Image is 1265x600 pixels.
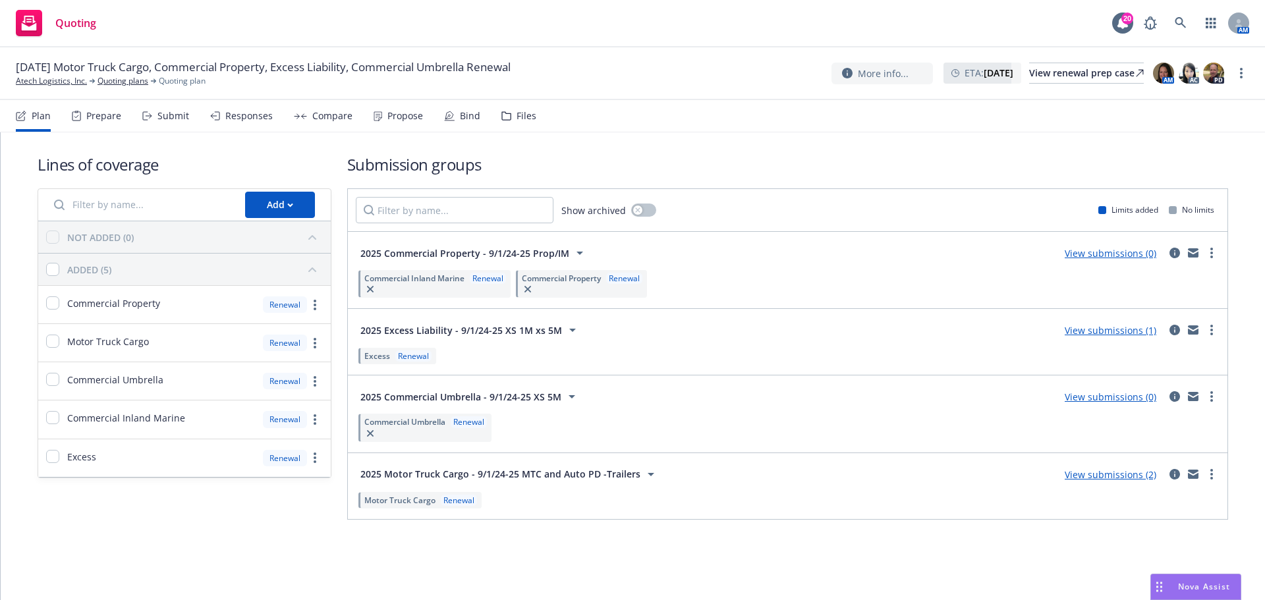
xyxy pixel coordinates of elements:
[67,335,149,348] span: Motor Truck Cargo
[307,297,323,313] a: more
[360,246,569,260] span: 2025 Commercial Property - 9/1/24-25 Prop/IM
[16,59,511,75] span: [DATE] Motor Truck Cargo, Commercial Property, Excess Liability, Commercial Umbrella Renewal
[561,204,626,217] span: Show archived
[965,66,1013,80] span: ETA :
[245,192,315,218] button: Add
[1150,574,1241,600] button: Nova Assist
[67,296,160,310] span: Commercial Property
[470,273,506,284] div: Renewal
[1151,574,1167,599] div: Drag to move
[67,411,185,425] span: Commercial Inland Marine
[517,111,536,121] div: Files
[1203,63,1224,84] img: photo
[360,323,562,337] span: 2025 Excess Liability - 9/1/24-25 XS 1M xs 5M
[67,227,323,248] button: NOT ADDED (0)
[1029,63,1144,84] a: View renewal prep case
[858,67,909,80] span: More info...
[1167,245,1183,261] a: circleInformation
[307,335,323,351] a: more
[364,416,445,427] span: Commercial Umbrella
[1029,63,1144,83] div: View renewal prep case
[225,111,273,121] div: Responses
[67,373,163,387] span: Commercial Umbrella
[267,192,293,217] div: Add
[1185,466,1201,482] a: mail
[159,75,206,87] span: Quoting plan
[38,153,331,175] h1: Lines of coverage
[387,111,423,121] div: Propose
[1185,389,1201,404] a: mail
[522,273,601,284] span: Commercial Property
[263,411,307,427] div: Renewal
[356,240,592,266] button: 2025 Commercial Property - 9/1/24-25 Prop/IM
[312,111,352,121] div: Compare
[1098,204,1158,215] div: Limits added
[1167,10,1194,36] a: Search
[356,317,585,343] button: 2025 Excess Liability - 9/1/24-25 XS 1M xs 5M
[98,75,148,87] a: Quoting plans
[441,495,477,506] div: Renewal
[86,111,121,121] div: Prepare
[263,296,307,313] div: Renewal
[1167,322,1183,338] a: circleInformation
[1198,10,1224,36] a: Switch app
[1167,389,1183,404] a: circleInformation
[1065,468,1156,481] a: View submissions (2)
[307,412,323,427] a: more
[831,63,933,84] button: More info...
[67,263,111,277] div: ADDED (5)
[1204,389,1220,404] a: more
[32,111,51,121] div: Plan
[1167,466,1183,482] a: circleInformation
[157,111,189,121] div: Submit
[11,5,101,41] a: Quoting
[1121,13,1133,24] div: 20
[1204,245,1220,261] a: more
[364,350,390,362] span: Excess
[307,450,323,466] a: more
[67,259,323,280] button: ADDED (5)
[356,383,584,410] button: 2025 Commercial Umbrella - 9/1/24-25 XS 5M
[67,450,96,464] span: Excess
[356,461,663,487] button: 2025 Motor Truck Cargo - 9/1/24-25 MTC and Auto PD -Trailers
[364,273,464,284] span: Commercial Inland Marine
[984,67,1013,79] strong: [DATE]
[1065,324,1156,337] a: View submissions (1)
[1153,63,1174,84] img: photo
[1185,322,1201,338] a: mail
[55,18,96,28] span: Quoting
[395,350,432,362] div: Renewal
[1178,63,1199,84] img: photo
[1185,245,1201,261] a: mail
[606,273,642,284] div: Renewal
[307,373,323,389] a: more
[364,495,436,506] span: Motor Truck Cargo
[1137,10,1164,36] a: Report a Bug
[451,416,487,427] div: Renewal
[1204,466,1220,482] a: more
[347,153,1228,175] h1: Submission groups
[1169,204,1214,215] div: No limits
[67,231,134,244] div: NOT ADDED (0)
[360,390,561,404] span: 2025 Commercial Umbrella - 9/1/24-25 XS 5M
[16,75,87,87] a: Atech Logistics, Inc.
[46,192,237,218] input: Filter by name...
[263,450,307,466] div: Renewal
[360,467,640,481] span: 2025 Motor Truck Cargo - 9/1/24-25 MTC and Auto PD -Trailers
[1233,65,1249,81] a: more
[356,197,553,223] input: Filter by name...
[263,335,307,351] div: Renewal
[263,373,307,389] div: Renewal
[460,111,480,121] div: Bind
[1065,391,1156,403] a: View submissions (0)
[1065,247,1156,259] a: View submissions (0)
[1178,581,1230,592] span: Nova Assist
[1204,322,1220,338] a: more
